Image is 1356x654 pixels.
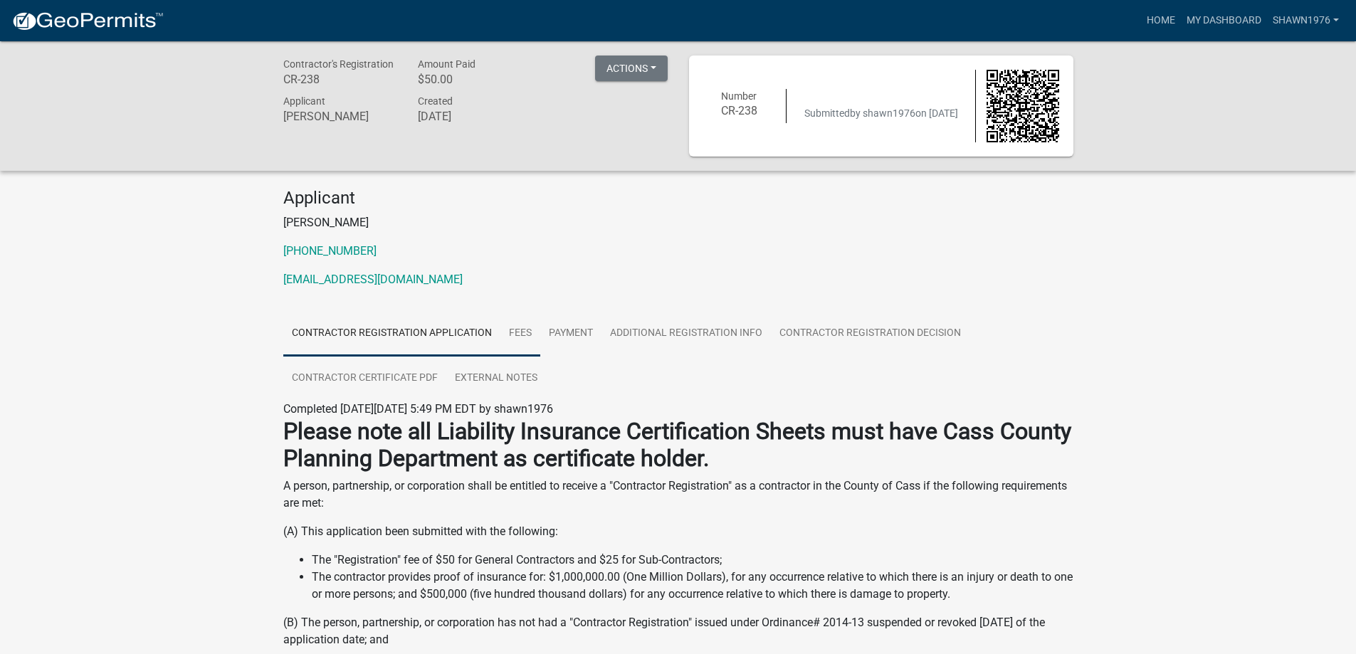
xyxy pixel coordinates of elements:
p: A person, partnership, or corporation shall be entitled to receive a "Contractor Registration" as... [283,478,1073,512]
span: Amount Paid [418,58,475,70]
p: [PERSON_NAME] [283,214,1073,231]
a: Fees [500,311,540,357]
a: External Notes [446,356,546,401]
h6: [DATE] [418,110,532,123]
span: Contractor's Registration [283,58,394,70]
span: by shawn1976 [850,107,915,119]
span: Number [721,90,757,102]
p: (A) This application been submitted with the following: [283,523,1073,540]
span: Completed [DATE][DATE] 5:49 PM EDT by shawn1976 [283,402,553,416]
h6: $50.00 [418,73,532,86]
span: Created [418,95,453,107]
a: Contractor Registration Application [283,311,500,357]
h6: CR-238 [703,104,776,117]
a: Contractor Registration Decision [771,311,969,357]
h4: Applicant [283,188,1073,209]
p: (B) The person, partnership, or corporation has not had a "Contractor Registration" issued under ... [283,614,1073,648]
h6: [PERSON_NAME] [283,110,397,123]
li: The contractor provides proof of insurance for: $1,000,000.00 (One Million Dollars), for any occu... [312,569,1073,603]
a: Home [1141,7,1181,34]
a: [PHONE_NUMBER] [283,244,377,258]
a: shawn1976 [1267,7,1345,34]
a: [EMAIL_ADDRESS][DOMAIN_NAME] [283,273,463,286]
button: Actions [595,56,668,81]
strong: Please note all Liability Insurance Certification Sheets must have Cass County Planning Departmen... [283,418,1071,472]
li: The "Registration" fee of $50 for General Contractors and $25 for Sub-Contractors; [312,552,1073,569]
a: Additional Registration Info [601,311,771,357]
a: Contractor Certificate PDF [283,356,446,401]
a: My Dashboard [1181,7,1267,34]
span: Submitted on [DATE] [804,107,958,119]
h6: CR-238 [283,73,397,86]
span: Applicant [283,95,325,107]
img: QR code [987,70,1059,142]
a: Payment [540,311,601,357]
